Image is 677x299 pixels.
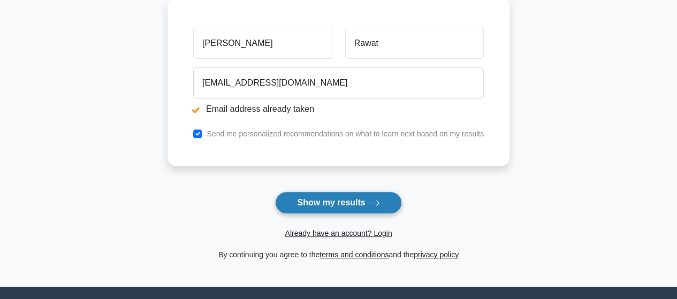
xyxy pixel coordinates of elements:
[193,103,484,116] li: Email address already taken
[275,191,401,214] button: Show my results
[193,28,332,59] input: First name
[345,28,484,59] input: Last name
[285,229,392,237] a: Already have an account? Login
[414,250,459,259] a: privacy policy
[207,129,484,138] label: Send me personalized recommendations on what to learn next based on my results
[193,67,484,98] input: Email
[161,248,516,261] div: By continuing you agree to the and the
[320,250,389,259] a: terms and conditions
